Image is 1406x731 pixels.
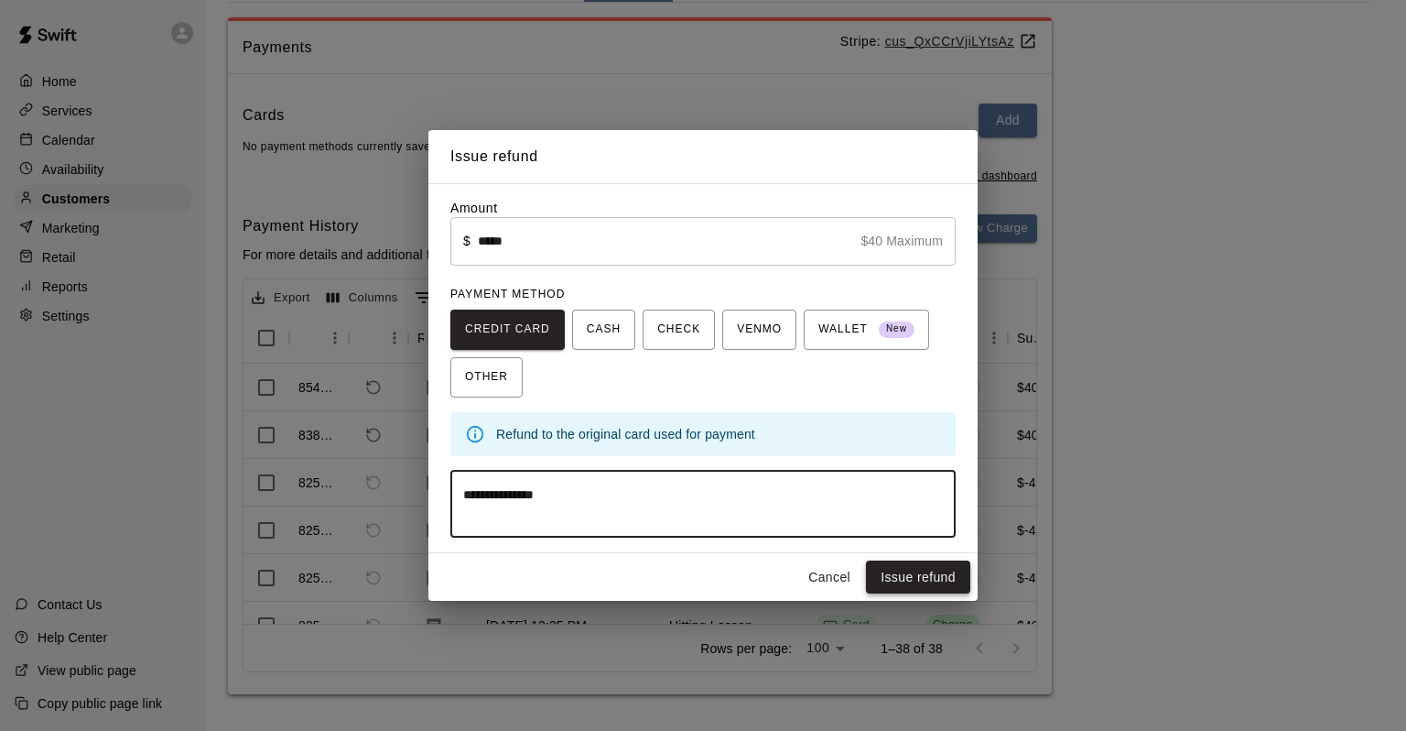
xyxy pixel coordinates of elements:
button: CASH [572,310,635,350]
button: CHECK [643,310,715,350]
p: $ [463,232,470,250]
span: OTHER [465,363,508,392]
span: CHECK [657,315,700,344]
span: CASH [587,315,621,344]
button: CREDIT CARD [450,310,565,350]
button: VENMO [722,310,796,350]
button: WALLET New [804,310,929,350]
button: Cancel [800,561,859,595]
label: Amount [450,201,498,215]
span: PAYMENT METHOD [450,288,565,300]
span: New [879,317,914,342]
h2: Issue refund [428,130,978,183]
button: Issue refund [866,561,970,595]
div: Refund to the original card used for payment [496,418,941,451]
p: $40 Maximum [860,232,943,250]
button: OTHER [450,357,523,398]
span: CREDIT CARD [465,315,550,344]
span: WALLET [818,315,914,344]
span: VENMO [737,315,782,344]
